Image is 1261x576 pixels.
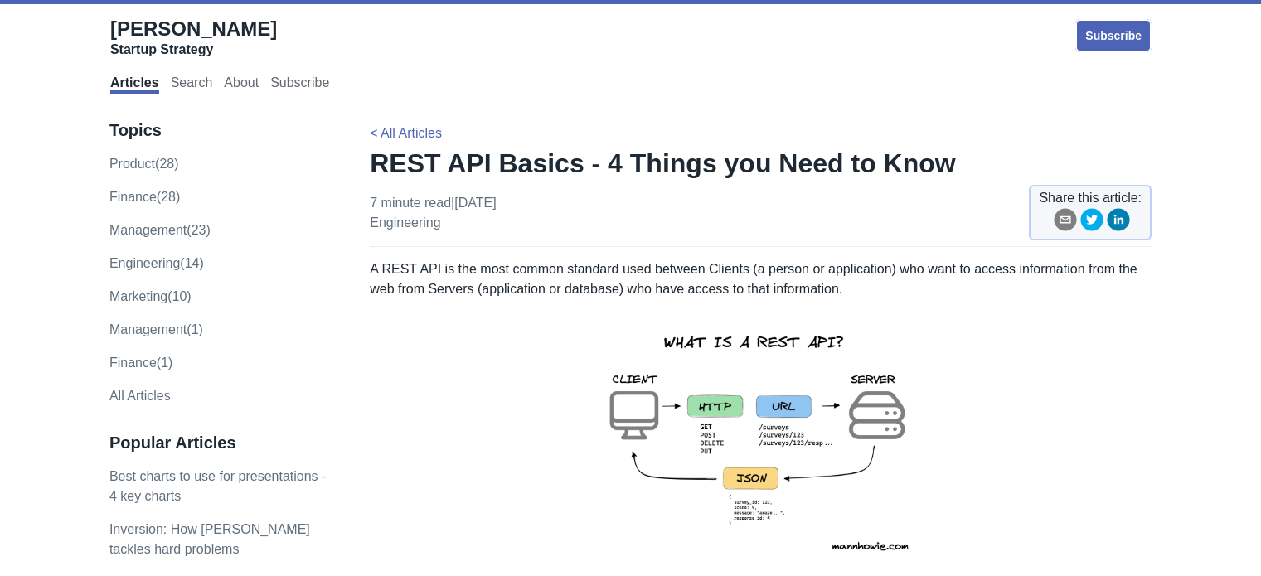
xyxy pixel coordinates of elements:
a: product(28) [109,157,179,171]
a: Management(1) [109,322,203,336]
button: email [1054,208,1077,237]
a: engineering [370,215,440,230]
a: management(23) [109,223,211,237]
h1: REST API Basics - 4 Things you Need to Know [370,147,1152,180]
a: Finance(1) [109,356,172,370]
span: Share this article: [1039,188,1142,208]
a: Best charts to use for presentations - 4 key charts [109,469,326,503]
p: A REST API is the most common standard used between Clients (a person or application) who want to... [370,259,1152,299]
p: 7 minute read | [DATE] [370,193,496,233]
a: Articles [110,75,159,94]
a: < All Articles [370,126,442,140]
a: finance(28) [109,190,180,204]
h3: Topics [109,120,335,141]
a: Inversion: How [PERSON_NAME] tackles hard problems [109,522,310,556]
a: All Articles [109,389,171,403]
a: [PERSON_NAME]Startup Strategy [110,17,277,58]
a: marketing(10) [109,289,192,303]
a: Subscribe [1075,19,1152,52]
img: rest-api [580,312,943,569]
a: About [224,75,259,94]
a: engineering(14) [109,256,204,270]
a: Subscribe [270,75,329,94]
div: Startup Strategy [110,41,277,58]
button: twitter [1080,208,1103,237]
a: Search [171,75,213,94]
button: linkedin [1107,208,1130,237]
h3: Popular Articles [109,433,335,453]
span: [PERSON_NAME] [110,17,277,40]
